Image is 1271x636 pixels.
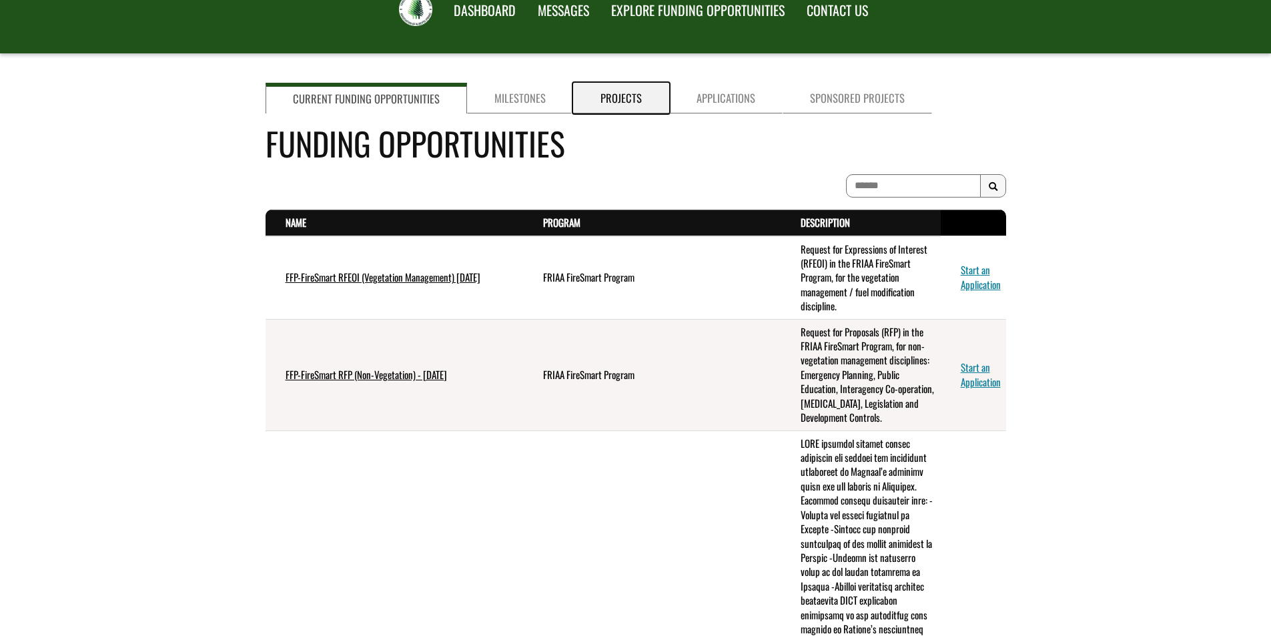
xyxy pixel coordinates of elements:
a: FFP-FireSmart RFP (Non-Vegetation) - [DATE] [286,367,447,382]
a: Sponsored Projects [783,83,932,113]
a: Projects [573,83,669,113]
a: Start an Application [961,360,1001,388]
td: Request for Expressions of Interest (RFEOI) in the FRIAA FireSmart Program, for the vegetation ma... [781,236,941,320]
td: FFP-FireSmart RFP (Non-Vegetation) - July 2025 [266,319,523,430]
input: To search on partial text, use the asterisk (*) wildcard character. [846,174,981,198]
a: Milestones [467,83,573,113]
a: Name [286,215,306,230]
h4: Funding Opportunities [266,119,1006,167]
td: FFP-FireSmart RFEOI (Vegetation Management) July 2025 [266,236,523,320]
td: FRIAA FireSmart Program [523,236,781,320]
a: Applications [669,83,783,113]
a: Start an Application [961,262,1001,291]
a: FFP-FireSmart RFEOI (Vegetation Management) [DATE] [286,270,480,284]
a: Description [801,215,850,230]
a: Program [543,215,580,230]
a: Current Funding Opportunities [266,83,467,113]
td: Request for Proposals (RFP) in the FRIAA FireSmart Program, for non-vegetation management discipl... [781,319,941,430]
button: Search Results [980,174,1006,198]
td: FRIAA FireSmart Program [523,319,781,430]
